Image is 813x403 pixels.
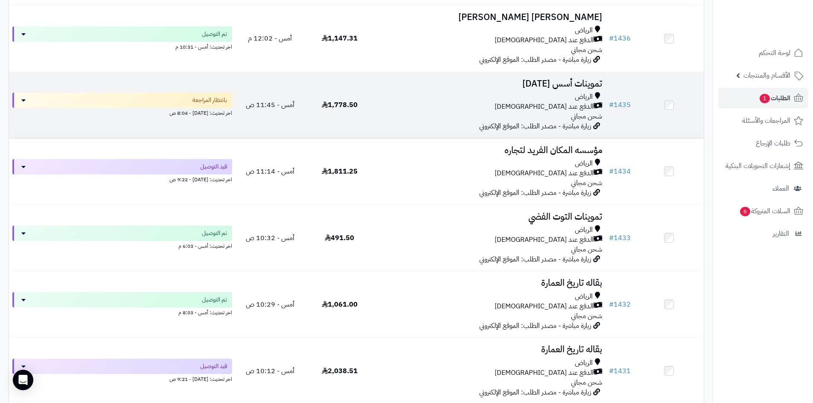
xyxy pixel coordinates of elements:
a: #1431 [609,366,631,376]
span: # [609,366,614,376]
span: الطلبات [759,92,790,104]
a: السلات المتروكة6 [718,201,808,221]
span: أمس - 10:32 ص [246,233,294,243]
span: تم التوصيل [202,296,227,304]
a: #1432 [609,299,631,310]
span: # [609,166,614,177]
span: زيارة مباشرة - مصدر الطلب: الموقع الإلكتروني [479,321,591,331]
span: الرياض [575,159,593,168]
span: لوحة التحكم [759,47,790,59]
span: زيارة مباشرة - مصدر الطلب: الموقع الإلكتروني [479,55,591,65]
a: التقارير [718,223,808,244]
span: 1 [760,94,770,103]
div: اخر تحديث: أمس - 6:03 م [12,241,232,250]
span: 6 [740,207,750,216]
h3: تموينات التوت الفضي [378,212,602,222]
span: # [609,33,614,43]
a: العملاء [718,178,808,199]
span: المراجعات والأسئلة [742,115,790,127]
span: الرياض [575,292,593,302]
span: شحن مجاني [571,111,602,122]
a: #1434 [609,166,631,177]
span: # [609,233,614,243]
span: شحن مجاني [571,178,602,188]
span: زيارة مباشرة - مصدر الطلب: الموقع الإلكتروني [479,387,591,397]
span: الدفع عند [DEMOGRAPHIC_DATA] [495,102,594,112]
span: الدفع عند [DEMOGRAPHIC_DATA] [495,35,594,45]
div: اخر تحديث: [DATE] - 9:22 ص [12,174,232,183]
span: الدفع عند [DEMOGRAPHIC_DATA] [495,235,594,245]
span: الرياض [575,358,593,368]
span: أمس - 10:29 ص [246,299,294,310]
span: 491.50 [325,233,354,243]
h3: بقاله تاريخ العمارة [378,278,602,288]
span: أمس - 12:02 م [248,33,292,43]
span: التقارير [773,228,789,240]
span: الرياض [575,92,593,102]
span: 1,147.31 [322,33,358,43]
span: بانتظار المراجعة [192,96,227,104]
span: قيد التوصيل [200,362,227,371]
a: #1435 [609,100,631,110]
span: إشعارات التحويلات البنكية [726,160,790,172]
a: إشعارات التحويلات البنكية [718,156,808,176]
span: 1,061.00 [322,299,358,310]
span: قيد التوصيل [200,162,227,171]
span: 2,038.51 [322,366,358,376]
span: الرياض [575,225,593,235]
span: الدفع عند [DEMOGRAPHIC_DATA] [495,368,594,378]
span: زيارة مباشرة - مصدر الطلب: الموقع الإلكتروني [479,254,591,264]
span: شحن مجاني [571,311,602,321]
span: أمس - 11:45 ص [246,100,294,110]
span: 1,811.25 [322,166,358,177]
h3: بقاله تاريخ العمارة [378,345,602,354]
span: # [609,100,614,110]
span: السلات المتروكة [739,205,790,217]
h3: مؤسسه المكان الفريد لتجاره [378,145,602,155]
div: اخر تحديث: [DATE] - 8:04 ص [12,108,232,117]
span: شحن مجاني [571,45,602,55]
h3: تموينات أسس [DATE] [378,79,602,89]
span: 1,778.50 [322,100,358,110]
span: طلبات الإرجاع [756,137,790,149]
span: أمس - 10:12 ص [246,366,294,376]
span: العملاء [772,183,789,194]
a: لوحة التحكم [718,43,808,63]
a: الطلبات1 [718,88,808,108]
span: تم التوصيل [202,30,227,38]
a: المراجعات والأسئلة [718,110,808,131]
div: اخر تحديث: أمس - 10:31 م [12,42,232,51]
a: #1433 [609,233,631,243]
a: طلبات الإرجاع [718,133,808,154]
div: اخر تحديث: [DATE] - 9:21 ص [12,374,232,383]
span: # [609,299,614,310]
div: Open Intercom Messenger [13,370,33,390]
span: الأقسام والمنتجات [743,70,790,81]
span: الرياض [575,26,593,35]
div: اخر تحديث: أمس - 8:03 م [12,307,232,316]
h3: [PERSON_NAME] [PERSON_NAME] [378,12,602,22]
a: #1436 [609,33,631,43]
span: تم التوصيل [202,229,227,238]
span: شحن مجاني [571,244,602,255]
span: زيارة مباشرة - مصدر الطلب: الموقع الإلكتروني [479,188,591,198]
img: logo-2.png [755,24,805,42]
span: الدفع عند [DEMOGRAPHIC_DATA] [495,302,594,311]
span: زيارة مباشرة - مصدر الطلب: الموقع الإلكتروني [479,121,591,131]
span: شحن مجاني [571,377,602,388]
span: الدفع عند [DEMOGRAPHIC_DATA] [495,168,594,178]
span: أمس - 11:14 ص [246,166,294,177]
